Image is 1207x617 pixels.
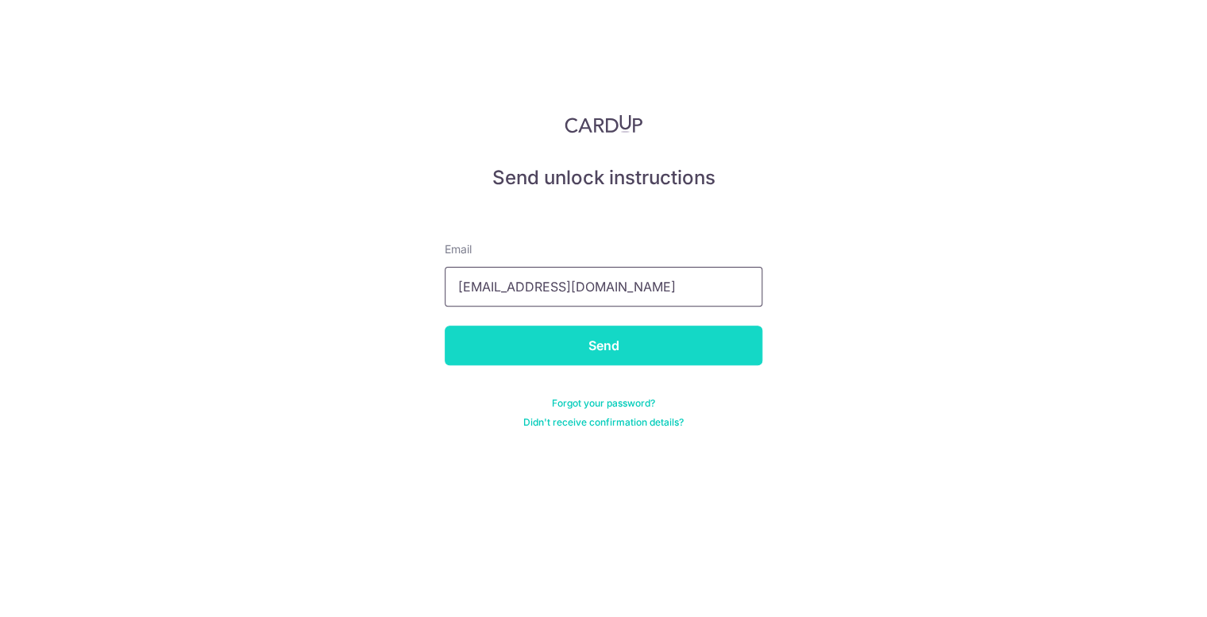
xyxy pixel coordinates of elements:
h5: Send unlock instructions [445,165,762,191]
input: Send [445,326,762,365]
a: Didn't receive confirmation details? [523,416,684,429]
input: Enter your Email [445,267,762,307]
img: CardUp Logo [565,114,642,133]
a: Forgot your password? [552,397,655,410]
span: translation missing: en.devise.label.Email [445,242,472,256]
